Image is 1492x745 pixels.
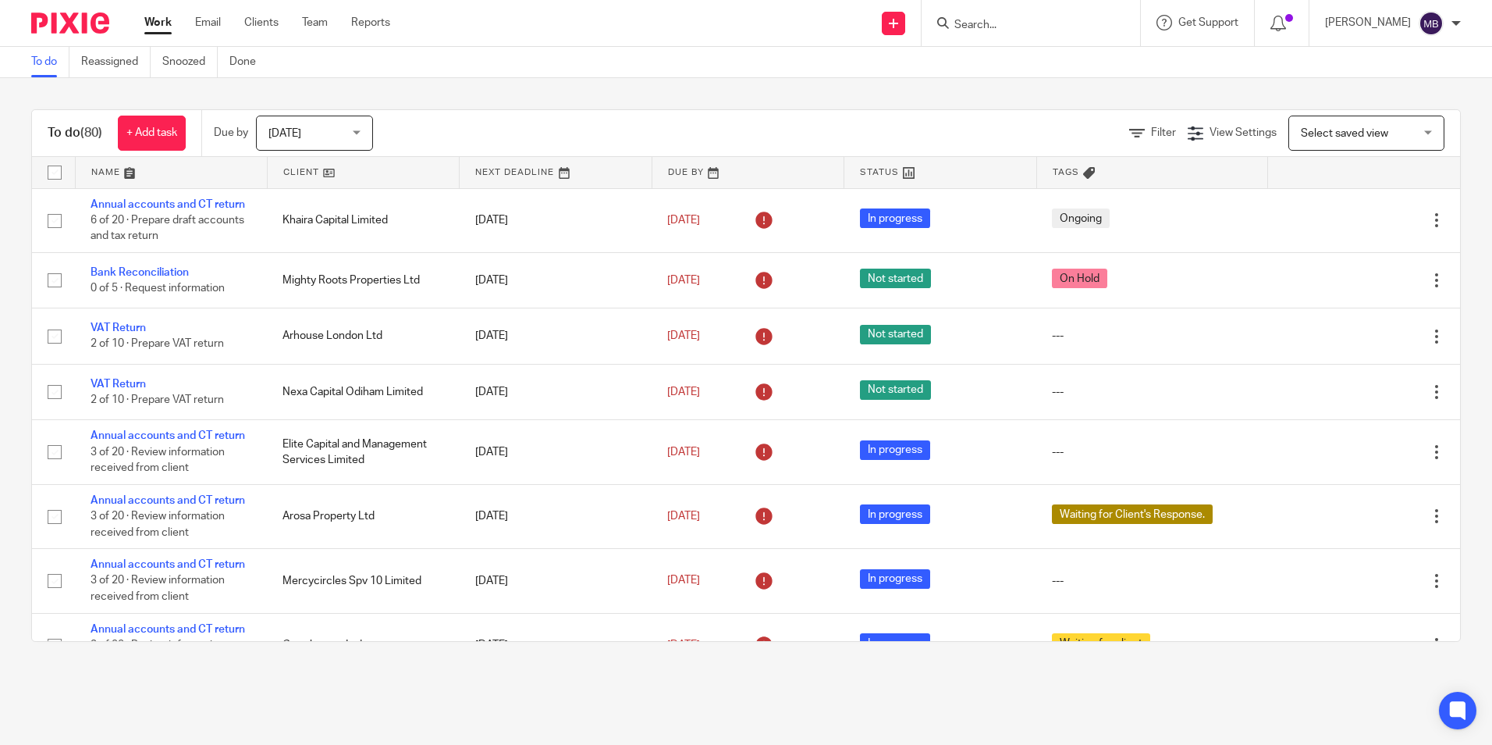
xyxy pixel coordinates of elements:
[91,430,245,441] a: Annual accounts and CT return
[953,19,1093,33] input: Search
[460,364,652,419] td: [DATE]
[91,339,224,350] span: 2 of 10 · Prepare VAT return
[460,252,652,308] td: [DATE]
[667,215,700,226] span: [DATE]
[860,325,931,344] span: Not started
[1052,573,1252,589] div: ---
[214,125,248,141] p: Due by
[91,624,245,635] a: Annual accounts and CT return
[91,323,146,333] a: VAT Return
[91,379,146,390] a: VAT Return
[667,511,700,522] span: [DATE]
[351,15,390,30] a: Reports
[460,613,652,677] td: [DATE]
[460,188,652,252] td: [DATE]
[1325,15,1411,30] p: [PERSON_NAME]
[667,275,700,286] span: [DATE]
[91,559,245,570] a: Annual accounts and CT return
[91,267,189,278] a: Bank Reconciliation
[1052,633,1150,653] span: Waiting for client
[1053,168,1079,176] span: Tags
[860,633,930,653] span: In progress
[667,640,700,651] span: [DATE]
[81,47,151,77] a: Reassigned
[144,15,172,30] a: Work
[1052,269,1107,288] span: On Hold
[1052,504,1213,524] span: Waiting for Client's Response.
[91,394,224,405] span: 2 of 10 · Prepare VAT return
[667,330,700,341] span: [DATE]
[302,15,328,30] a: Team
[80,127,102,139] span: (80)
[91,640,225,667] span: 3 of 20 · Review information received from client
[1052,444,1252,460] div: ---
[91,447,225,474] span: 3 of 20 · Review information received from client
[667,576,700,586] span: [DATE]
[31,47,69,77] a: To do
[860,380,931,400] span: Not started
[195,15,221,30] a: Email
[460,484,652,548] td: [DATE]
[460,308,652,364] td: [DATE]
[1052,384,1252,400] div: ---
[91,495,245,506] a: Annual accounts and CT return
[91,199,245,210] a: Annual accounts and CT return
[91,576,225,603] span: 3 of 20 · Review information received from client
[667,447,700,458] span: [DATE]
[229,47,268,77] a: Done
[1210,127,1277,138] span: View Settings
[267,484,459,548] td: Arosa Property Ltd
[91,215,244,242] span: 6 of 20 · Prepare draft accounts and tax return
[267,364,459,419] td: Nexa Capital Odiham Limited
[31,12,109,34] img: Pixie
[460,549,652,613] td: [DATE]
[267,188,459,252] td: Khaira Capital Limited
[1151,127,1176,138] span: Filter
[860,269,931,288] span: Not started
[460,420,652,484] td: [DATE]
[667,387,700,397] span: [DATE]
[860,209,930,228] span: In progress
[267,308,459,364] td: Arhouse London Ltd
[1052,328,1252,344] div: ---
[118,116,186,151] a: + Add task
[1419,11,1444,36] img: svg%3E
[860,440,930,460] span: In progress
[1301,128,1388,139] span: Select saved view
[1052,209,1110,228] span: Ongoing
[267,549,459,613] td: Mercycircles Spv 10 Limited
[244,15,279,30] a: Clients
[48,125,102,141] h1: To do
[267,613,459,677] td: Ormshomes Ltd
[860,569,930,589] span: In progress
[860,504,930,524] span: In progress
[91,511,225,538] span: 3 of 20 · Review information received from client
[91,283,225,294] span: 0 of 5 · Request information
[267,420,459,484] td: Elite Capital and Management Services Limited
[162,47,218,77] a: Snoozed
[1178,17,1238,28] span: Get Support
[267,252,459,308] td: Mighty Roots Properties Ltd
[268,128,301,139] span: [DATE]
